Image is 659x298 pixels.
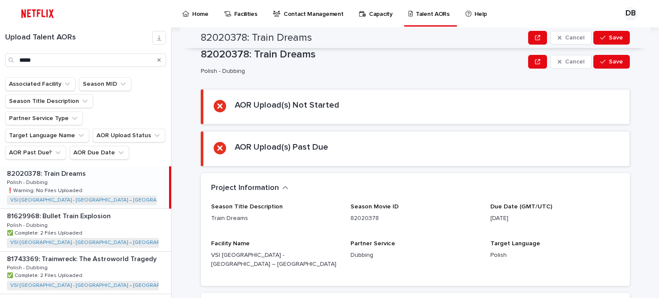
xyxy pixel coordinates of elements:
[235,100,339,110] h2: AOR Upload(s) Not Started
[609,35,623,41] span: Save
[593,55,630,69] button: Save
[7,263,49,271] p: Polish - Dubbing
[211,241,250,247] span: Facility Name
[351,214,480,223] p: 82020378
[550,55,592,69] button: Cancel
[7,211,112,220] p: 81629968: Bullet Train Explosion
[7,221,49,229] p: Polish - Dubbing
[7,253,158,263] p: 81743369: Trainwreck: The Astroworld Tragedy
[5,146,66,160] button: AOR Past Due?
[201,48,525,61] p: 82020378: Train Dreams
[351,251,480,260] p: Dubbing
[211,214,340,223] p: Train Dreams
[5,77,76,91] button: Associated Facility
[211,184,279,193] h2: Project Information
[7,186,84,194] p: ❗️Warning: No Files Uploaded
[7,271,84,279] p: ✅ Complete: 2 Files Uploaded
[10,197,185,203] a: VSI [GEOGRAPHIC_DATA] - [GEOGRAPHIC_DATA] – [GEOGRAPHIC_DATA]
[609,59,623,65] span: Save
[79,77,131,91] button: Season MID
[211,251,340,269] p: VSI [GEOGRAPHIC_DATA] - [GEOGRAPHIC_DATA] – [GEOGRAPHIC_DATA]
[593,31,630,45] button: Save
[10,240,185,246] a: VSI [GEOGRAPHIC_DATA] - [GEOGRAPHIC_DATA] – [GEOGRAPHIC_DATA]
[490,251,620,260] p: Polish
[490,204,552,210] span: Due Date (GMT/UTC)
[351,204,399,210] span: Season Movie ID
[5,94,93,108] button: Season Title Description
[624,7,638,21] div: DB
[550,31,592,45] button: Cancel
[490,214,620,223] p: [DATE]
[93,129,165,142] button: AOR Upload Status
[7,178,49,186] p: Polish - Dubbing
[565,59,584,65] span: Cancel
[7,229,84,236] p: ✅ Complete: 2 Files Uploaded
[351,241,395,247] span: Partner Service
[5,53,166,67] input: Search
[5,33,152,42] h1: Upload Talent AORs
[70,146,129,160] button: AOR Due Date
[17,5,58,22] img: ifQbXi3ZQGMSEF7WDB7W
[211,204,283,210] span: Season Title Description
[565,35,584,41] span: Cancel
[201,68,521,75] p: Polish - Dubbing
[5,129,89,142] button: Target Language Name
[201,32,312,44] h2: 82020378: Train Dreams
[5,111,83,125] button: Partner Service Type
[211,184,288,193] button: Project Information
[10,283,185,289] a: VSI [GEOGRAPHIC_DATA] - [GEOGRAPHIC_DATA] – [GEOGRAPHIC_DATA]
[490,241,540,247] span: Target Language
[7,168,88,178] p: 82020378: Train Dreams
[235,142,328,152] h2: AOR Upload(s) Past Due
